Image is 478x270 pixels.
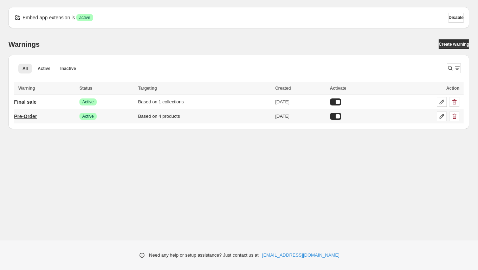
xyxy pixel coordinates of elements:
button: Disable [448,13,464,22]
div: Based on 1 collections [138,98,271,105]
h2: Warnings [8,40,40,49]
div: [DATE] [275,98,326,105]
button: Search and filter results [447,63,461,73]
span: Create warning [439,41,469,47]
p: Embed app extension is [22,14,75,21]
span: Action [446,86,459,91]
span: Targeting [138,86,157,91]
div: Based on 4 products [138,113,271,120]
a: Final sale [14,96,37,108]
div: [DATE] [275,113,326,120]
span: Active [82,99,94,105]
span: Inactive [60,66,76,71]
a: Create warning [439,39,469,49]
span: Active [82,114,94,119]
p: Final sale [14,98,37,105]
span: Warning [18,86,35,91]
span: Created [275,86,291,91]
span: Disable [448,15,464,20]
a: Pre-Order [14,111,37,122]
p: Pre-Order [14,113,37,120]
a: [EMAIL_ADDRESS][DOMAIN_NAME] [262,252,340,259]
span: Active [38,66,50,71]
span: Activate [330,86,347,91]
span: active [79,15,90,20]
span: All [22,66,28,71]
span: Status [79,86,92,91]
